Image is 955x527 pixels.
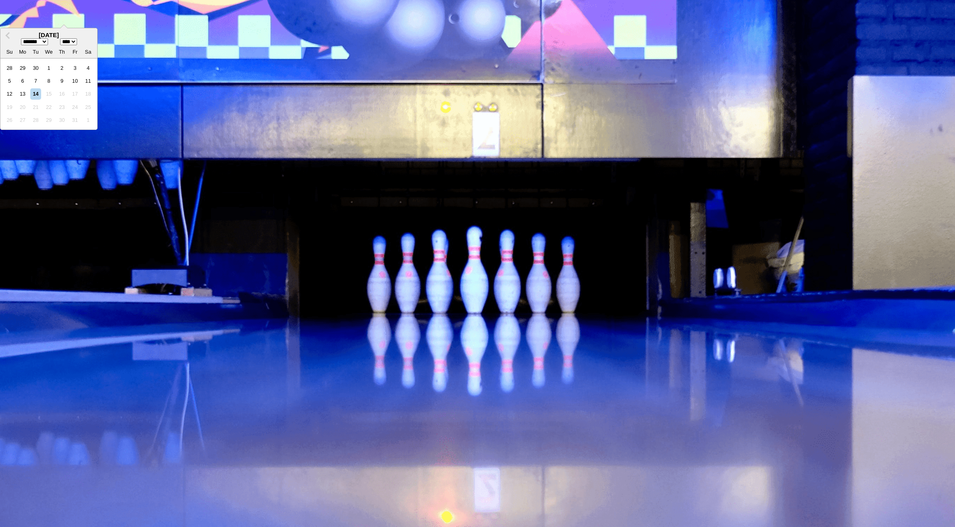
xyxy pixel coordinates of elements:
[43,88,54,99] div: Not available Wednesday, October 15th, 2025
[83,88,94,99] div: Not available Saturday, October 18th, 2025
[3,61,94,127] div: month 2025-10
[83,115,94,125] div: Not available Saturday, November 1st, 2025
[43,63,54,73] div: Choose Wednesday, October 1st, 2025
[69,88,80,99] div: Not available Friday, October 17th, 2025
[17,75,28,86] div: Choose Monday, October 6th, 2025
[30,46,41,57] div: Tu
[83,102,94,113] div: Not available Saturday, October 25th, 2025
[83,46,94,57] div: Sa
[17,115,28,125] div: Not available Monday, October 27th, 2025
[56,102,67,113] div: Not available Thursday, October 23rd, 2025
[17,63,28,73] div: Choose Monday, September 29th, 2025
[4,46,15,57] div: Su
[69,75,80,86] div: Choose Friday, October 10th, 2025
[43,46,54,57] div: We
[17,46,28,57] div: Mo
[17,88,28,99] div: Choose Monday, October 13th, 2025
[69,102,80,113] div: Not available Friday, October 24th, 2025
[83,75,94,86] div: Choose Saturday, October 11th, 2025
[4,75,15,86] div: Choose Sunday, October 5th, 2025
[43,102,54,113] div: Not available Wednesday, October 22nd, 2025
[56,75,67,86] div: Choose Thursday, October 9th, 2025
[56,46,67,57] div: Th
[30,102,41,113] div: Not available Tuesday, October 21st, 2025
[30,75,41,86] div: Choose Tuesday, October 7th, 2025
[43,75,54,86] div: Choose Wednesday, October 8th, 2025
[69,115,80,125] div: Not available Friday, October 31st, 2025
[83,63,94,73] div: Choose Saturday, October 4th, 2025
[4,63,15,73] div: Choose Sunday, September 28th, 2025
[4,88,15,99] div: Choose Sunday, October 12th, 2025
[56,115,67,125] div: Not available Thursday, October 30th, 2025
[30,63,41,73] div: Choose Tuesday, September 30th, 2025
[4,102,15,113] div: Not available Sunday, October 19th, 2025
[4,115,15,125] div: Not available Sunday, October 26th, 2025
[56,63,67,73] div: Choose Thursday, October 2nd, 2025
[0,31,97,38] div: [DATE]
[30,88,41,99] div: Choose Tuesday, October 14th, 2025
[30,115,41,125] div: Not available Tuesday, October 28th, 2025
[1,29,14,42] button: Previous Month
[69,46,80,57] div: Fr
[17,102,28,113] div: Not available Monday, October 20th, 2025
[69,63,80,73] div: Choose Friday, October 3rd, 2025
[43,115,54,125] div: Not available Wednesday, October 29th, 2025
[56,88,67,99] div: Not available Thursday, October 16th, 2025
